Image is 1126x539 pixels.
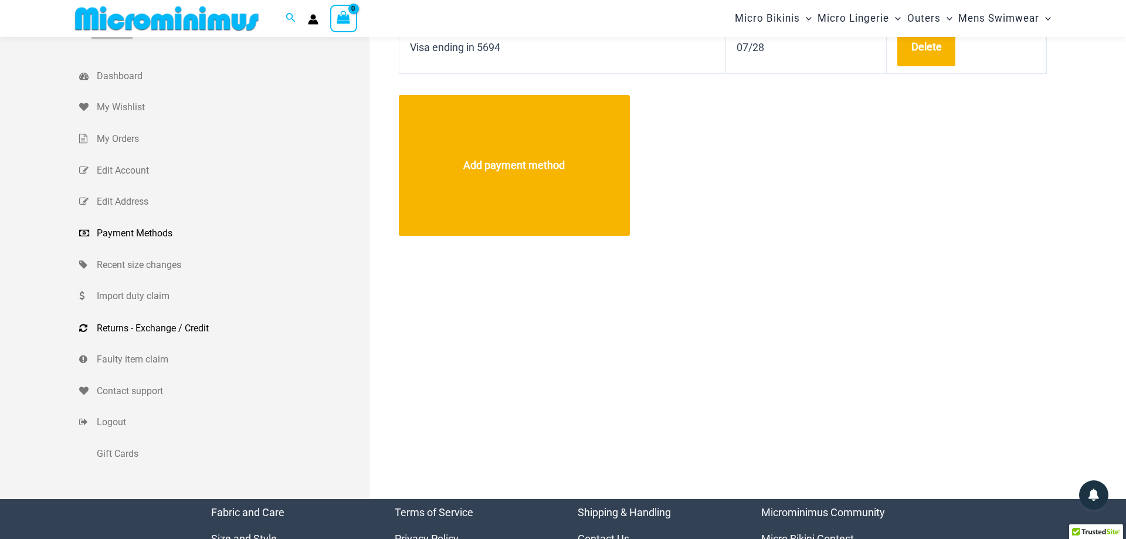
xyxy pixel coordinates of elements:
[79,407,369,439] a: Logout
[897,28,955,66] a: Delete
[815,4,904,33] a: Micro LingerieMenu ToggleMenu Toggle
[79,281,369,313] a: Import duty claim
[1039,4,1051,33] span: Menu Toggle
[97,162,367,179] span: Edit Account
[726,21,887,74] td: 07/28
[79,187,369,218] a: Edit Address
[97,99,367,117] span: My Wishlist
[732,4,815,33] a: Micro BikinisMenu ToggleMenu Toggle
[79,313,369,344] a: Returns - Exchange / Credit
[97,414,367,432] span: Logout
[958,4,1039,33] span: Mens Swimwear
[399,21,727,74] td: Visa ending in 5694
[97,445,367,463] span: Gift Cards
[79,344,369,375] a: Faulty item claim
[941,4,952,33] span: Menu Toggle
[907,4,941,33] span: Outers
[97,67,367,85] span: Dashboard
[955,4,1054,33] a: Mens SwimwearMenu ToggleMenu Toggle
[761,506,885,518] a: Microminimus Community
[97,288,367,306] span: Import duty claim
[79,249,369,281] a: Recent size changes
[800,4,812,33] span: Menu Toggle
[70,5,263,32] img: MM SHOP LOGO FLAT
[211,506,284,518] a: Fabric and Care
[79,92,369,124] a: My Wishlist
[97,256,367,274] span: Recent size changes
[97,225,367,243] span: Payment Methods
[578,506,671,518] a: Shipping & Handling
[889,4,901,33] span: Menu Toggle
[904,4,955,33] a: OutersMenu ToggleMenu Toggle
[79,375,369,407] a: Contact support
[735,4,800,33] span: Micro Bikinis
[79,123,369,155] a: My Orders
[79,155,369,187] a: Edit Account
[97,382,367,400] span: Contact support
[79,438,369,470] a: Gift Cards
[97,320,367,337] span: Returns - Exchange / Credit
[399,96,630,236] a: Add payment method
[79,60,369,92] a: Dashboard
[97,194,367,211] span: Edit Address
[97,130,367,148] span: My Orders
[818,4,889,33] span: Micro Lingerie
[330,5,357,32] a: View Shopping Cart, empty
[395,506,473,518] a: Terms of Service
[730,2,1056,35] nav: Site Navigation
[79,218,369,250] a: Payment Methods
[286,11,296,26] a: Search icon link
[97,351,367,368] span: Faulty item claim
[308,14,318,25] a: Account icon link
